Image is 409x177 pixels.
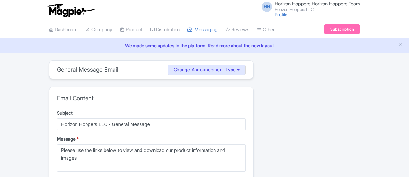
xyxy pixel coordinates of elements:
[275,7,360,12] small: Horizon Hoppers LLC
[150,21,180,39] a: Distribution
[49,21,78,39] a: Dashboard
[275,1,360,7] span: Horizon Hoppers Horizon Hoppers Team
[275,12,287,17] a: Profile
[4,42,405,49] a: We made some updates to the platform. Read more about the new layout
[225,21,249,39] a: Reviews
[57,66,118,73] h3: General Message Email
[46,3,95,17] img: logo-ab69f6fb50320c5b225c76a69d11143b.png
[57,95,246,102] h3: Email Content
[324,24,360,34] a: Subscription
[398,41,403,49] button: Close announcement
[120,21,142,39] a: Product
[262,2,272,12] span: HH
[258,1,360,12] a: HH Horizon Hoppers Horizon Hoppers Team Horizon Hoppers LLC
[57,144,246,172] textarea: Please use the links below to view and download our product information and images.
[86,21,112,39] a: Company
[57,136,76,142] span: Message
[168,65,246,75] button: Change Announcement Type
[257,21,275,39] a: Other
[187,21,218,39] a: Messaging
[57,110,73,116] span: Subject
